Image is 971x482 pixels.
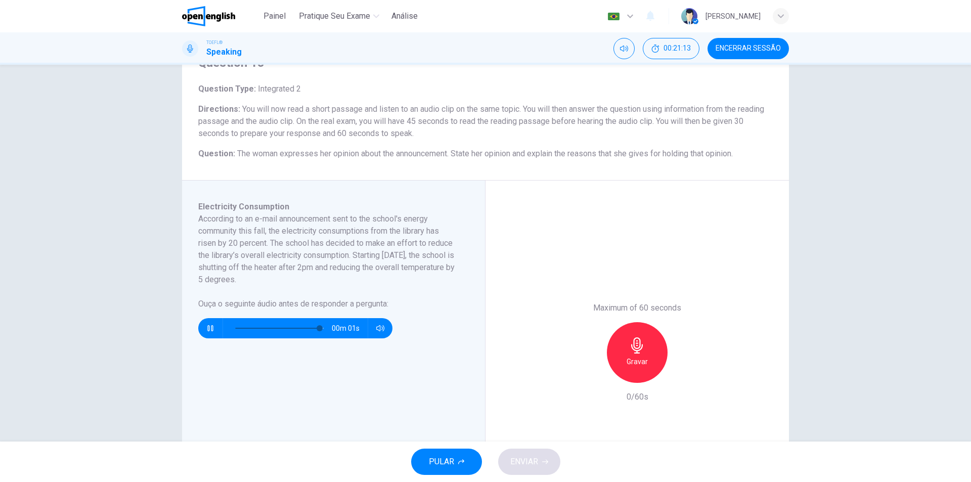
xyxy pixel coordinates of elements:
[708,38,789,59] button: Encerrar Sessão
[411,449,482,475] button: PULAR
[607,13,620,20] img: pt
[593,302,681,314] h6: Maximum of 60 seconds
[627,356,648,368] h6: Gravar
[643,38,699,59] button: 00:21:13
[198,83,773,95] h6: Question Type :
[237,149,733,158] span: The woman expresses her opinion about the announcement. State her opinion and explain the reasons...
[716,45,781,53] span: Encerrar Sessão
[256,84,301,94] span: Integrated 2
[295,7,383,25] button: Pratique seu exame
[387,7,422,25] button: Análise
[664,45,691,53] span: 00:21:13
[198,103,773,140] h6: Directions :
[198,298,457,310] h6: Ouça o seguinte áudio antes de responder a pergunta :
[681,8,697,24] img: Profile picture
[206,46,242,58] h1: Speaking
[643,38,699,59] div: Esconder
[263,10,286,22] span: Painel
[182,6,258,26] a: OpenEnglish logo
[198,213,457,286] h6: According to an e-mail announcement sent to the school's energy community this fall, the electric...
[429,455,454,469] span: PULAR
[391,10,418,22] span: Análise
[332,318,368,338] span: 00m 01s
[206,39,223,46] span: TOEFL®
[705,10,761,22] div: [PERSON_NAME]
[627,391,648,403] h6: 0/60s
[613,38,635,59] div: Silenciar
[198,104,764,138] span: You will now read a short passage and listen to an audio clip on the same topic. You will then an...
[198,202,289,211] span: Electricity Consumption
[607,322,668,383] button: Gravar
[299,10,370,22] span: Pratique seu exame
[198,148,773,160] h6: Question :
[258,7,291,25] button: Painel
[182,6,235,26] img: OpenEnglish logo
